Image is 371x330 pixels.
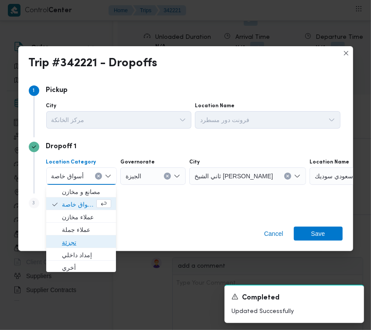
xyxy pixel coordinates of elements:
div: Trip #342221 - Dropoffs [29,57,158,71]
p: Dropoff 1 [46,142,77,152]
button: Open list of options [179,116,186,123]
p: Pickup [46,85,68,96]
span: إمداد داخلي [62,250,111,260]
button: إمداد داخلي [46,248,116,261]
span: الجيزة [126,171,141,180]
span: أخري [62,262,111,273]
svg: Step 2 is complete [31,144,37,150]
label: Location Category [46,159,96,166]
button: Open list of options [328,116,335,123]
button: Close list of options [105,173,112,180]
button: أخري [46,261,116,273]
span: ثاني الشيخ [PERSON_NAME] [194,171,273,180]
span: Save [311,227,325,241]
button: Open list of options [174,173,180,180]
button: Clear input [95,173,102,180]
span: تجزئة [62,237,111,248]
button: أسواق خاصة [46,197,116,210]
button: Open list of options [294,173,301,180]
span: مركز الخانكة [51,115,85,124]
button: عملاء جملة [46,223,116,235]
label: Governorate [120,159,155,166]
button: Clear input [164,173,171,180]
span: سعودي سوديك [315,171,353,180]
button: Closes this modal window [341,48,351,58]
span: فرونت دور مسطرد [200,115,249,124]
label: Location Name [195,102,235,109]
span: عملاء جملة [62,225,111,235]
button: Save [294,227,343,241]
span: Completed [242,293,279,303]
label: Location Name [310,159,349,166]
button: مصانع و مخازن [46,185,116,197]
button: Clear input [284,173,291,180]
span: Cancel [264,228,283,239]
span: أسواق خاصة [62,199,95,210]
label: City [46,102,57,109]
button: Cancel [261,227,287,241]
span: عملاء مخازن [62,212,111,222]
button: عملاء مخازن [46,210,116,223]
span: 1 [33,88,35,93]
p: Updated Successfully [231,307,357,316]
label: City [189,159,200,166]
span: 3 [33,201,35,206]
span: مصانع و مخازن [62,187,111,197]
button: تجزئة [46,235,116,248]
div: Notification [231,293,357,303]
span: أسواق خاصة [51,171,84,180]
